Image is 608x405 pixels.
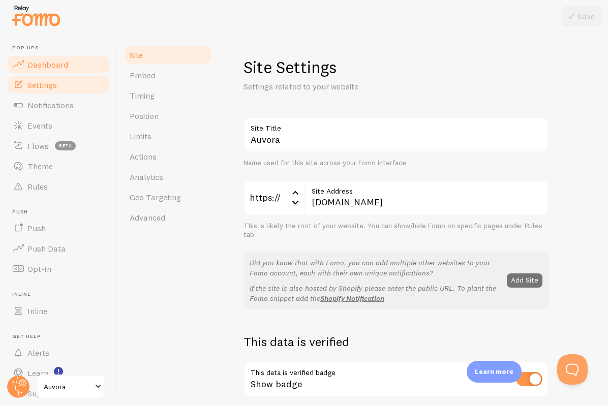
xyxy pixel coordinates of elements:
span: Auvora [44,381,92,393]
p: Did you know that with Fomo, you can add multiple other websites to your Fomo account, each with ... [250,258,501,278]
span: Alerts [27,348,49,358]
span: Push [27,223,46,233]
span: Events [27,120,52,131]
span: Timing [130,90,155,101]
span: Advanced [130,212,165,223]
span: Rules [27,181,48,192]
a: Inline [6,301,111,321]
div: Show badge [244,361,549,398]
a: Actions [124,146,212,167]
a: Timing [124,85,212,106]
a: Analytics [124,167,212,187]
a: Auvora [37,375,105,399]
span: Notifications [27,100,74,110]
span: Flows [27,141,49,151]
div: This is likely the root of your website. You can show/hide Fomo on specific pages under Rules tab [244,222,549,239]
a: Events [6,115,111,136]
span: beta [55,141,76,150]
span: Theme [27,161,53,171]
div: Name used for this site across your Fomo interface [244,159,549,168]
span: Get Help [12,333,111,340]
span: Learn [27,368,48,378]
span: Position [130,111,159,121]
div: Learn more [467,361,522,383]
span: Site [130,50,143,60]
div: https:// [244,180,305,215]
a: Limits [124,126,212,146]
span: Actions [130,151,157,162]
a: Dashboard [6,54,111,75]
a: Geo Targeting [124,187,212,207]
span: Inline [12,291,111,298]
span: Settings [27,80,57,90]
span: Analytics [130,172,163,182]
p: Settings related to your website [244,81,488,92]
a: Push [6,218,111,238]
p: Learn more [475,367,513,377]
label: Site Address [305,180,549,197]
a: Learn [6,363,111,383]
a: Embed [124,65,212,85]
label: Site Title [244,117,549,134]
h2: This data is verified [244,334,549,350]
iframe: Help Scout Beacon - Open [557,354,588,385]
a: Theme [6,156,111,176]
a: Shopify Notification [320,294,384,303]
span: Embed [130,70,156,80]
a: Advanced [124,207,212,228]
span: Push [12,209,111,215]
a: Notifications [6,95,111,115]
span: Inline [27,306,47,316]
p: If the site is also hosted by Shopify please enter the public URL. To plant the Fomo snippet add the [250,283,501,303]
h1: Site Settings [244,57,549,78]
button: Add Site [507,273,542,288]
a: Alerts [6,342,111,363]
a: Settings [6,75,111,95]
a: Position [124,106,212,126]
a: Site [124,45,212,65]
a: Rules [6,176,111,197]
img: fomo-relay-logo-orange.svg [11,3,62,28]
svg: <p>Watch New Feature Tutorials!</p> [54,367,63,376]
a: Push Data [6,238,111,259]
span: Dashboard [27,59,68,70]
span: Geo Targeting [130,192,181,202]
span: Push Data [27,243,66,254]
a: Flows beta [6,136,111,156]
input: myhonestcompany.com [305,180,549,215]
a: Opt-In [6,259,111,279]
span: Pop-ups [12,45,111,51]
span: Opt-In [27,264,51,274]
span: Limits [130,131,151,141]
